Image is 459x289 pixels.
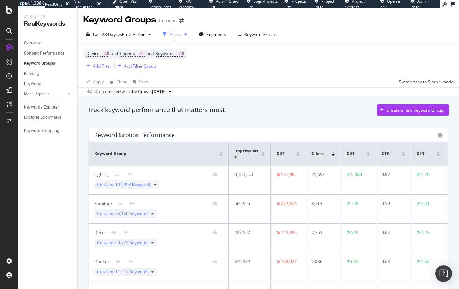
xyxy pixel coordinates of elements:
[97,269,149,275] span: Contains
[24,70,39,77] div: Ranking
[311,259,333,265] div: 2,036
[24,20,72,28] div: RealKeywords
[104,49,109,59] span: All
[156,50,174,56] span: Keywords
[24,40,73,47] a: Overview
[83,62,111,70] button: Add Filter
[136,50,139,56] span: =
[382,259,403,265] div: 0.63
[24,114,62,121] div: Explorer Bookmarks
[176,50,178,56] span: =
[281,229,297,236] div: 112,896
[130,76,148,87] button: Save
[281,171,297,178] div: 541,985
[417,151,424,157] span: Diff
[351,259,358,265] div: 635
[234,200,262,207] div: 560,956
[140,49,145,59] span: All
[24,14,72,20] div: Analytics
[115,62,156,70] button: Add Filter Group
[95,89,149,95] div: Data crossed with the Crawl
[435,265,452,282] div: Open Intercom Messenger
[97,240,149,246] span: Contains
[146,50,154,56] span: and
[24,80,73,88] a: Keywords
[438,133,443,138] div: bug
[245,32,277,37] div: Keyword Groups
[24,127,60,135] div: Keyword Sampling
[83,29,154,40] button: Last 28 DaysvsPrev. Period
[234,229,262,236] div: 427,577
[396,76,453,87] button: Switch back to Simple mode
[179,18,184,23] div: arrow-right-arrow-left
[281,259,297,265] div: 124,027
[179,49,184,59] span: All
[421,259,430,265] div: 0.32
[94,200,112,207] div: Furniture
[120,50,135,56] span: Country
[421,229,430,236] div: 0.23
[311,200,333,207] div: 3,314
[94,259,110,265] div: Outdoor
[101,50,103,56] span: =
[88,105,225,115] div: Track keyword performance that matters most
[382,151,390,157] span: CTR
[399,79,453,85] div: Switch back to Simple mode
[24,50,73,57] a: Content Performance
[382,171,403,178] div: 0.82
[24,104,73,111] a: Keywords Explorer
[93,79,104,85] div: Apply
[24,90,66,98] a: More Reports
[107,76,127,87] button: Clear
[149,88,174,96] button: [DATE]
[311,171,333,178] div: 25,692
[159,17,177,24] div: Lumens
[351,229,358,236] div: 529
[116,79,127,85] div: Clear
[351,171,362,178] div: 5,808
[93,63,111,69] div: Add Filter
[24,90,49,98] div: More Reports
[94,171,110,178] div: Lighting
[351,200,358,207] div: 178
[24,127,73,135] a: Keyword Sampling
[97,211,149,217] span: Contains
[24,50,64,57] div: Content Performance
[115,269,149,275] span: 11,517 Keywords
[421,171,430,178] div: 0.28
[382,229,403,236] div: 0.64
[115,181,151,187] span: 102,953 Keywords
[382,200,403,207] div: 0.59
[83,76,104,87] button: Apply
[45,1,64,7] div: ReadOnly:
[149,4,171,9] span: Datasources
[24,60,73,67] a: Keyword Groups
[124,63,156,69] div: Add Filter Group
[94,151,126,157] span: Keyword Group
[24,104,59,111] div: Keywords Explorer
[24,40,41,47] div: Overview
[97,181,151,188] span: Contains
[152,89,166,95] span: 2025 Oct. 3rd
[83,14,156,26] div: Keyword Groups
[234,259,262,265] div: 319,989
[24,70,73,77] a: Ranking
[24,60,55,67] div: Keyword Groups
[421,200,430,207] div: 0.21
[311,151,324,157] span: Clicks
[115,240,149,246] span: 20,779 Keywords
[139,79,148,85] div: Save
[94,229,106,236] div: Decor
[118,32,145,37] span: vs Prev. Period
[115,211,149,216] span: 36,160 Keywords
[24,80,42,88] div: Keywords
[377,104,449,116] button: Create a new Keyword Group
[281,200,297,207] div: 277,334
[311,229,333,236] div: 2,753
[276,151,284,157] span: Diff
[160,29,190,40] button: Filters
[86,50,100,56] span: Device
[206,32,226,37] span: Segments
[234,171,262,178] div: 3,103,861
[234,147,260,160] span: Impressions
